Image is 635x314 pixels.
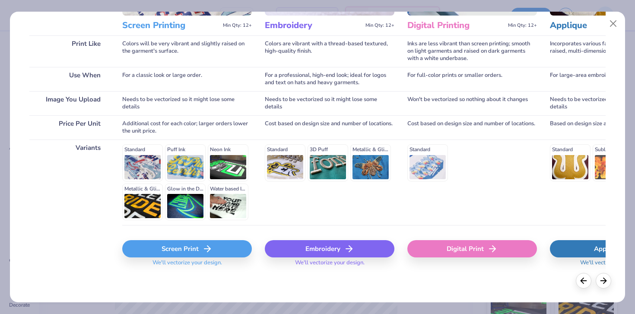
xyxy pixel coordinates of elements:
[265,240,394,257] div: Embroidery
[508,22,537,29] span: Min Qty: 12+
[149,259,225,272] span: We'll vectorize your design.
[407,35,537,67] div: Inks are less vibrant than screen printing; smooth on light garments and raised on dark garments ...
[29,91,109,115] div: Image You Upload
[407,240,537,257] div: Digital Print
[407,115,537,140] div: Cost based on design size and number of locations.
[265,91,394,115] div: Needs to be vectorized so it might lose some details
[265,35,394,67] div: Colors are vibrant with a thread-based textured, high-quality finish.
[29,67,109,91] div: Use When
[292,259,368,272] span: We'll vectorize your design.
[122,35,252,67] div: Colors will be very vibrant and slightly raised on the garment's surface.
[122,91,252,115] div: Needs to be vectorized so it might lose some details
[407,20,505,31] h3: Digital Printing
[29,140,109,225] div: Variants
[265,115,394,140] div: Cost based on design size and number of locations.
[29,115,109,140] div: Price Per Unit
[265,67,394,91] div: For a professional, high-end look; ideal for logos and text on hats and heavy garments.
[29,35,109,67] div: Print Like
[265,20,362,31] h3: Embroidery
[407,91,537,115] div: Won't be vectorized so nothing about it changes
[122,115,252,140] div: Additional cost for each color; larger orders lower the unit price.
[122,240,252,257] div: Screen Print
[605,16,622,32] button: Close
[122,20,219,31] h3: Screen Printing
[223,22,252,29] span: Min Qty: 12+
[365,22,394,29] span: Min Qty: 12+
[122,67,252,91] div: For a classic look or large order.
[407,67,537,91] div: For full-color prints or smaller orders.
